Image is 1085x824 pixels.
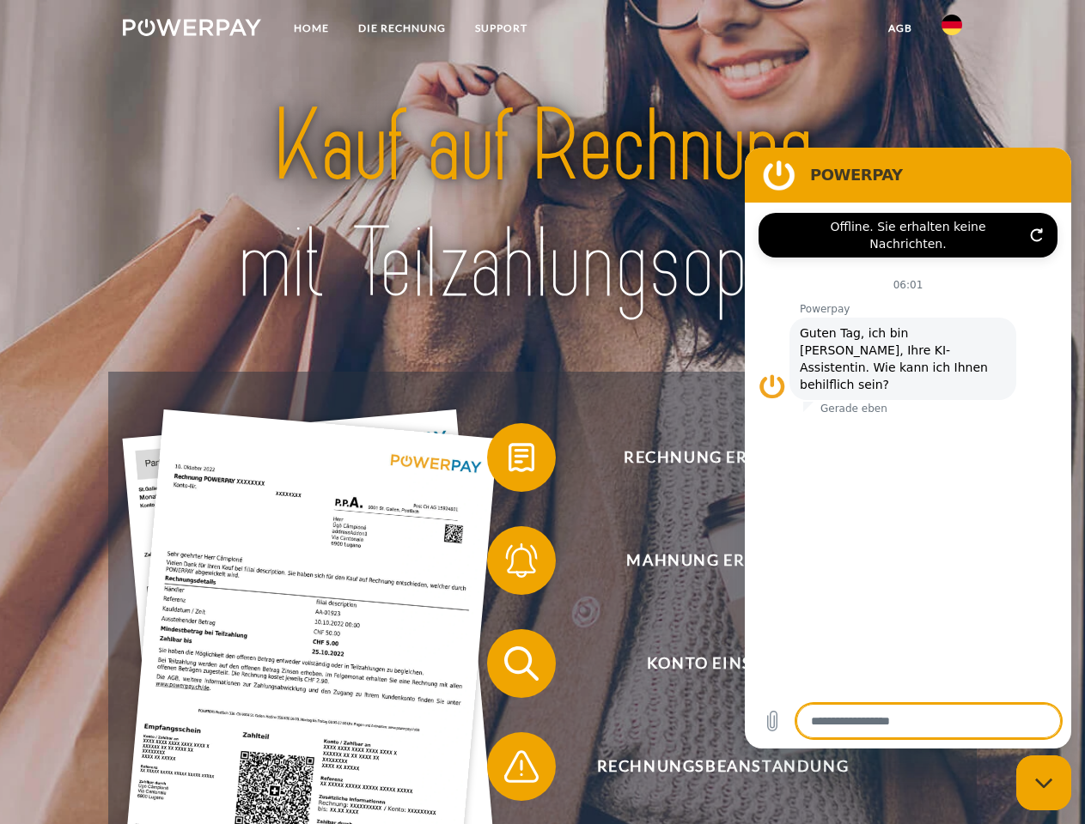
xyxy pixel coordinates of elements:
[745,148,1071,748] iframe: Messaging-Fenster
[874,13,927,44] a: agb
[512,732,933,801] span: Rechnungsbeanstandung
[487,629,934,698] button: Konto einsehen
[512,629,933,698] span: Konto einsehen
[500,539,543,582] img: qb_bell.svg
[500,436,543,479] img: qb_bill.svg
[164,82,921,329] img: title-powerpay_de.svg
[500,642,543,685] img: qb_search.svg
[344,13,460,44] a: DIE RECHNUNG
[512,423,933,492] span: Rechnung erhalten?
[512,526,933,595] span: Mahnung erhalten?
[123,19,261,36] img: logo-powerpay-white.svg
[487,526,934,595] button: Mahnung erhalten?
[500,745,543,788] img: qb_warning.svg
[279,13,344,44] a: Home
[487,732,934,801] button: Rechnungsbeanstandung
[460,13,542,44] a: SUPPORT
[1016,755,1071,810] iframe: Schaltfläche zum Öffnen des Messaging-Fensters; Konversation läuft
[942,15,962,35] img: de
[487,423,934,492] button: Rechnung erhalten?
